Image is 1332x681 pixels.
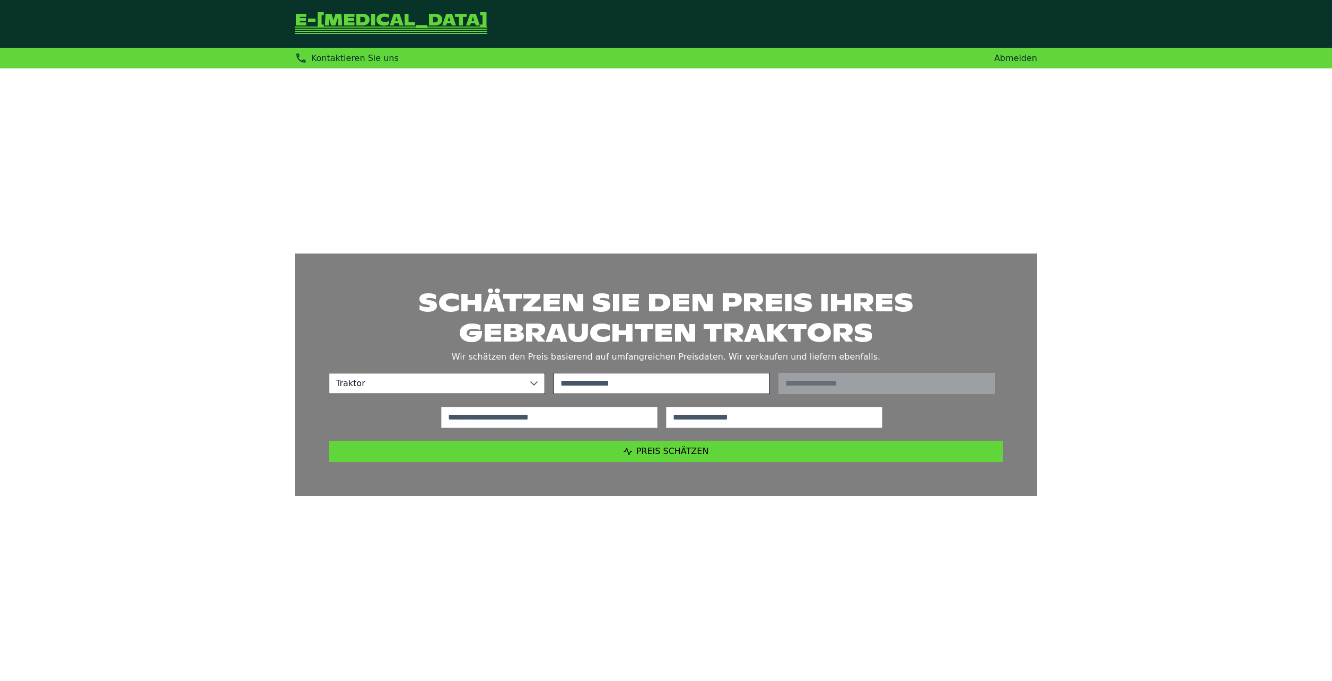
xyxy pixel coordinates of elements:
[636,446,709,456] span: Preis schätzen
[295,13,487,35] a: Zurück zur Startseite
[311,53,399,63] span: Kontaktieren Sie uns
[994,53,1037,63] a: Abmelden
[329,373,523,394] span: Traktor
[329,350,1003,364] p: Wir schätzen den Preis basierend auf umfangreichen Preisdaten. Wir verkaufen und liefern ebenfalls.
[295,52,399,64] div: Kontaktieren Sie uns
[329,441,1003,462] button: Preis schätzen
[329,287,1003,347] h1: Schätzen Sie den Preis Ihres gebrauchten Traktors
